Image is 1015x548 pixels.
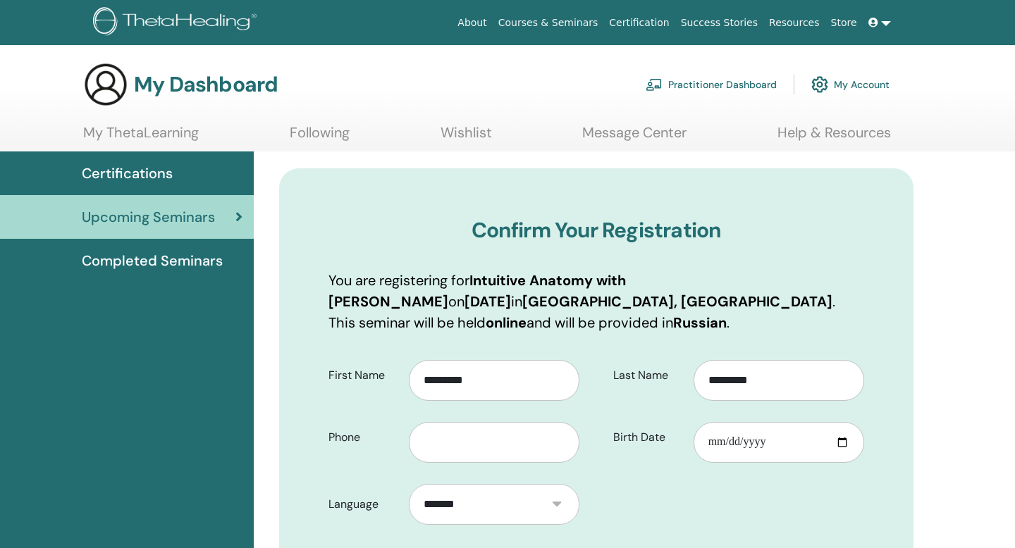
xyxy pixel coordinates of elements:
p: You are registering for on in . This seminar will be held and will be provided in . [328,270,864,333]
img: logo.png [93,7,262,39]
a: My ThetaLearning [83,124,199,151]
span: Completed Seminars [82,250,223,271]
h3: My Dashboard [134,72,278,97]
span: Certifications [82,163,173,184]
a: Practitioner Dashboard [646,69,777,100]
label: Birth Date [603,424,694,451]
a: Success Stories [675,10,763,36]
span: Upcoming Seminars [82,206,215,228]
b: online [486,313,527,332]
a: Message Center [582,124,687,151]
a: About [452,10,492,36]
a: Store [825,10,863,36]
img: cog.svg [811,73,828,96]
a: Courses & Seminars [493,10,604,36]
a: Resources [763,10,825,36]
img: chalkboard-teacher.svg [646,78,663,91]
img: generic-user-icon.jpg [83,62,128,107]
label: Last Name [603,362,694,389]
label: First Name [318,362,409,389]
label: Phone [318,424,409,451]
a: Wishlist [441,124,492,151]
h3: Confirm Your Registration [328,218,864,243]
label: Language [318,491,409,518]
b: Intuitive Anatomy with [PERSON_NAME] [328,271,626,311]
a: Help & Resources [777,124,891,151]
b: [GEOGRAPHIC_DATA], [GEOGRAPHIC_DATA] [522,292,832,311]
a: Certification [603,10,675,36]
b: [DATE] [465,292,511,311]
a: My Account [811,69,890,100]
b: Russian [673,313,727,332]
a: Following [290,124,350,151]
